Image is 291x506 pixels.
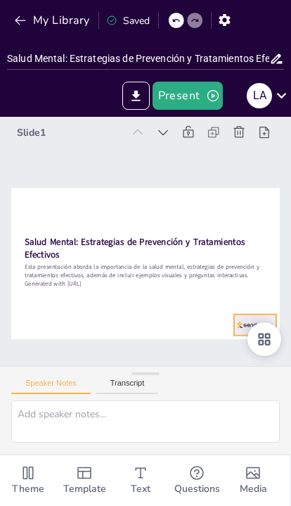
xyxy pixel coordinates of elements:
[106,14,150,27] div: Saved
[37,165,229,305] strong: Salud Mental: Estrategias de Prevención y Tratamientos Efectivos
[112,455,169,506] div: Add text boxes
[247,83,272,108] div: l a
[131,481,150,497] span: Text
[11,9,96,32] button: My Library
[247,82,272,110] button: l a
[25,188,231,344] p: Esta presentación aborda la importancia de la salud mental, estrategias de prevención y tratamien...
[56,455,112,506] div: Add ready made slides
[240,481,267,497] span: Media
[174,481,220,497] span: Questions
[225,455,281,506] div: Add images, graphics, shapes or video
[96,379,159,394] button: Transcript
[169,455,225,506] div: Get real-time input from your audience
[63,481,106,497] span: Template
[7,49,269,69] input: Insert title
[12,481,44,497] span: Theme
[20,201,221,350] p: Generated with [URL]
[122,82,150,110] button: Export to PowerPoint
[11,379,91,394] button: Speaker Notes
[153,82,223,110] button: Present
